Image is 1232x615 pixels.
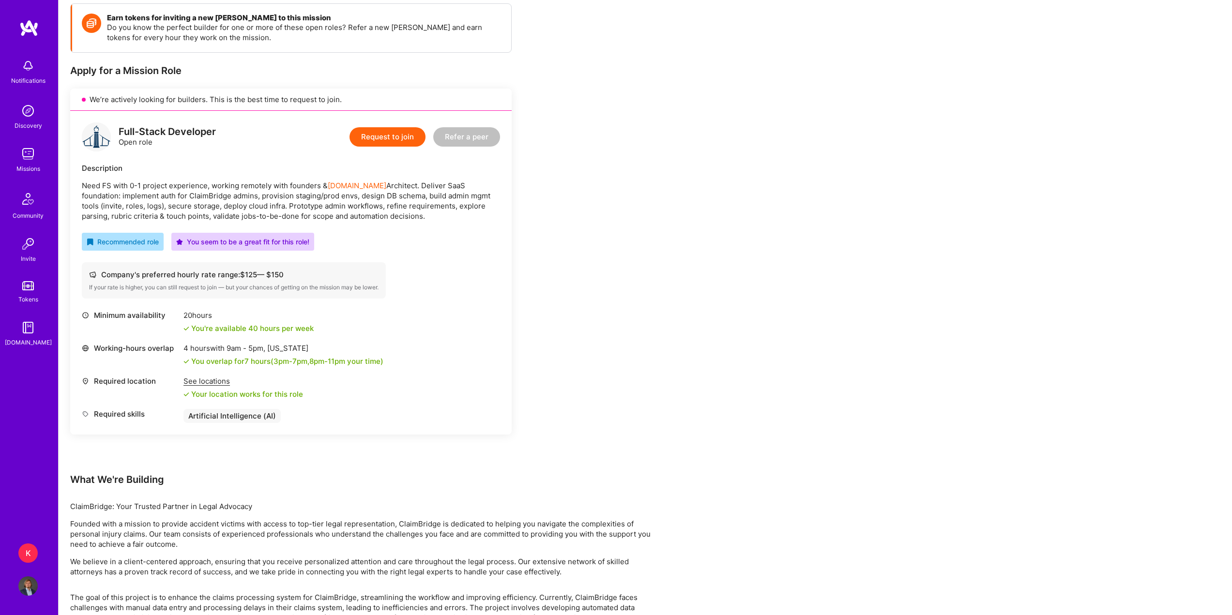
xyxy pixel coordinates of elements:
i: icon Check [183,359,189,364]
div: Required skills [82,409,179,419]
div: Discovery [15,120,42,131]
span: , [307,357,309,366]
div: Notifications [11,75,46,86]
p: We believe in a client-centered approach, ensuring that you receive personalized attention and ca... [70,556,651,577]
button: Refer a peer [433,127,500,147]
div: Invite [21,254,36,264]
div: [DOMAIN_NAME] [5,337,52,347]
div: See locations [183,376,303,386]
img: bell [18,56,38,75]
p: Do you know the perfect builder for one or more of these open roles? Refer a new [PERSON_NAME] an... [107,22,502,43]
img: Token icon [82,14,101,33]
div: Open role [119,127,216,147]
div: Minimum availability [82,310,179,320]
img: logo [19,19,39,37]
div: Required location [82,376,179,386]
div: You're available 40 hours per week [183,323,314,333]
div: Missions [16,164,40,174]
img: teamwork [18,144,38,164]
div: Description [82,163,500,173]
div: Company's preferred hourly rate range: $ 125 — $ 150 [89,270,379,280]
div: 4 hours with [US_STATE] [183,343,383,353]
a: K [16,543,40,563]
span: 3pm - 7pm [274,357,307,366]
img: User Avatar [18,576,38,596]
i: icon Cash [89,271,96,278]
p: ClaimBridge: Your Trusted Partner in Legal Advocacy [70,501,651,511]
i: icon World [82,345,89,352]
img: discovery [18,101,38,120]
a: [DOMAIN_NAME] [328,181,386,190]
div: Recommended role [87,237,159,247]
div: Full-Stack Developer [119,127,216,137]
img: tokens [22,281,34,290]
p: Need FS with 0-1 project experience, working remotely with founders & Architect. Deliver SaaS fou... [82,180,500,221]
img: guide book [18,318,38,337]
div: 20 hours [183,310,314,320]
div: Tokens [18,294,38,304]
img: Invite [18,234,38,254]
div: K [18,543,38,563]
img: logo [82,122,111,151]
div: Artificial Intelligence (AI) [183,409,281,423]
i: icon Check [183,391,189,397]
div: You overlap for 7 hours ( your time) [191,356,383,366]
div: Community [13,210,44,221]
i: icon RecommendedBadge [87,239,93,245]
i: icon Tag [82,410,89,418]
div: If your rate is higher, you can still request to join — but your chances of getting on the missio... [89,284,379,291]
i: icon PurpleStar [176,239,183,245]
i: icon Location [82,377,89,385]
div: Your location works for this role [183,389,303,399]
i: icon Clock [82,312,89,319]
div: Apply for a Mission Role [70,64,512,77]
p: Founded with a mission to provide accident victims with access to top-tier legal representation, ... [70,519,651,549]
i: icon Check [183,326,189,331]
div: What We're Building [70,473,651,486]
div: We’re actively looking for builders. This is the best time to request to join. [70,89,512,111]
img: Community [16,187,40,210]
h4: Earn tokens for inviting a new [PERSON_NAME] to this mission [107,14,502,22]
a: User Avatar [16,576,40,596]
div: You seem to be a great fit for this role! [176,237,309,247]
div: Working-hours overlap [82,343,179,353]
span: 9am - 5pm , [225,344,267,353]
span: 8pm - 11pm [309,357,345,366]
button: Request to join [350,127,426,147]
